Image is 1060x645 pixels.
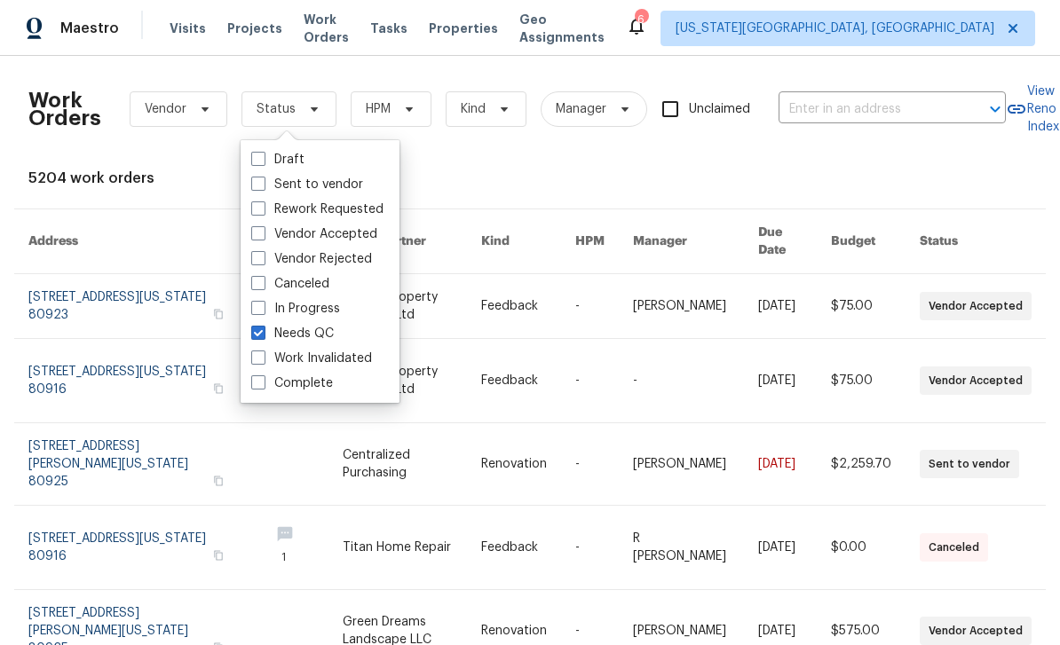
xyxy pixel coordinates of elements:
button: Copy Address [210,306,226,322]
th: Budget [817,209,906,274]
td: R [PERSON_NAME] [619,506,745,590]
th: Address [14,209,241,274]
td: [PERSON_NAME] [619,274,745,339]
span: Visits [170,20,206,37]
span: Geo Assignments [519,11,605,46]
span: Vendor [145,100,186,118]
td: Feedback [467,274,561,339]
td: Renovation [467,423,561,506]
button: Copy Address [210,547,226,563]
th: HPM [561,209,619,274]
input: Enter in an address [779,96,956,123]
button: Copy Address [210,473,226,489]
td: - [561,506,619,590]
span: Projects [227,20,282,37]
div: 6 [635,11,647,28]
div: 5204 work orders [28,169,1032,187]
label: Canceled [251,275,329,293]
span: Status [257,100,296,118]
span: [US_STATE][GEOGRAPHIC_DATA], [GEOGRAPHIC_DATA] [676,20,994,37]
td: Feedback [467,339,561,423]
th: Status [906,209,1046,274]
td: Feedback [467,506,561,590]
button: Copy Address [210,381,226,397]
button: Open [983,97,1008,122]
span: HPM [366,100,391,118]
td: Centralized Purchasing [328,423,467,506]
td: [PERSON_NAME] [619,423,745,506]
label: Work Invalidated [251,350,372,367]
td: Titan Home Repair [328,506,467,590]
span: Kind [461,100,486,118]
span: Tasks [370,22,407,35]
span: Unclaimed [689,100,750,119]
label: In Progress [251,300,340,318]
label: Vendor Rejected [251,250,372,268]
span: Manager [556,100,606,118]
th: Manager [619,209,745,274]
label: Vendor Accepted [251,225,377,243]
td: - [619,339,745,423]
td: - [561,339,619,423]
span: Maestro [60,20,119,37]
a: View Reno Index [1006,83,1059,136]
label: Draft [251,151,305,169]
label: Sent to vendor [251,176,363,193]
td: - [561,423,619,506]
th: Kind [467,209,561,274]
label: Rework Requested [251,201,384,218]
td: - [561,274,619,339]
label: Needs QC [251,325,334,342]
label: Complete [251,374,333,392]
th: Due Date [744,209,817,274]
span: Properties [429,20,498,37]
h2: Work Orders [28,91,101,127]
span: Work Orders [304,11,349,46]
